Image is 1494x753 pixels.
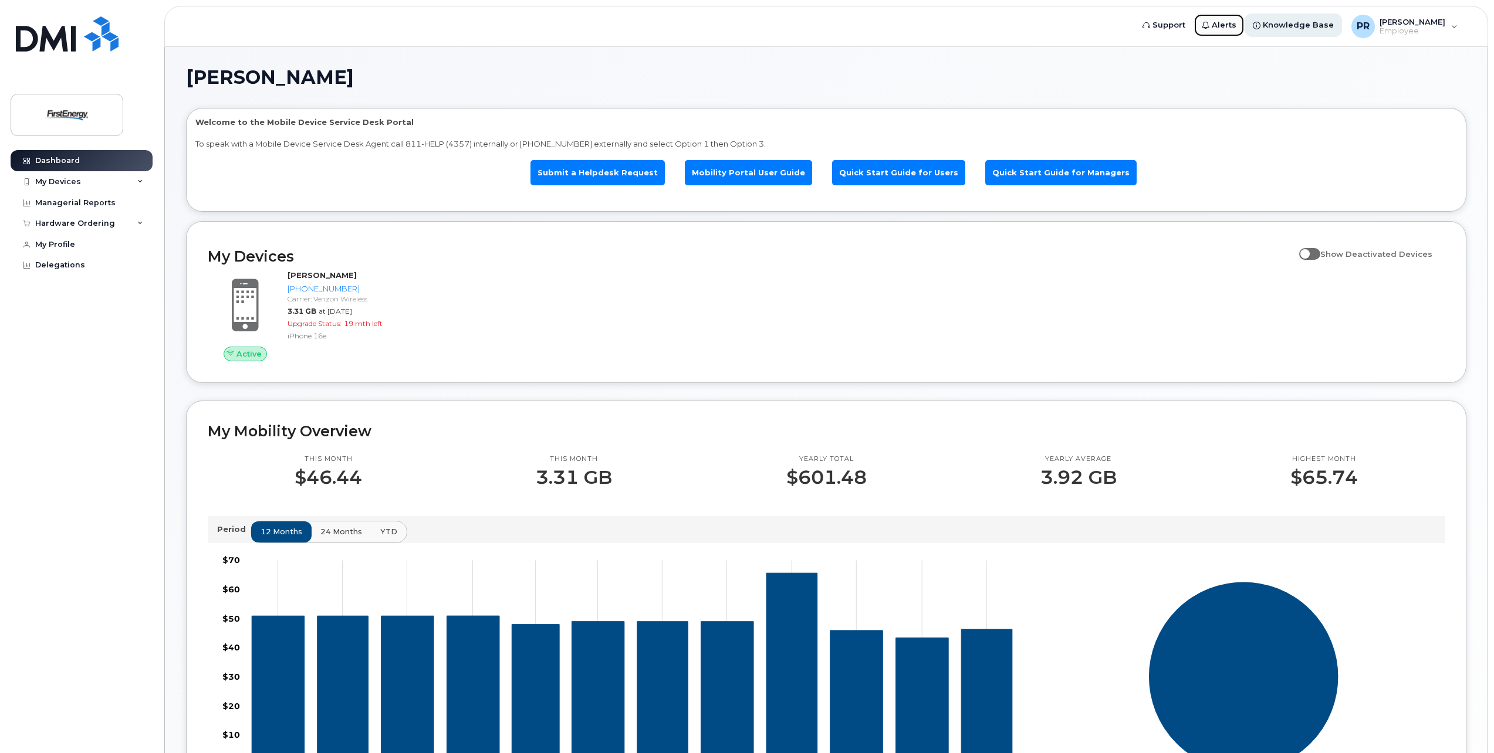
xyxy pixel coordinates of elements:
h2: My Mobility Overview [208,422,1445,440]
div: iPhone 16e [288,331,502,341]
tspan: $70 [222,555,240,565]
p: 3.31 GB [536,467,612,488]
h2: My Devices [208,247,1293,265]
div: [PHONE_NUMBER] [288,283,502,294]
p: Highest month [1290,454,1358,464]
span: 19 mth left [344,319,383,328]
p: 3.92 GB [1040,467,1117,488]
tspan: $10 [222,730,240,740]
p: $65.74 [1290,467,1358,488]
a: Quick Start Guide for Users [832,160,965,185]
p: Yearly average [1040,454,1117,464]
tspan: $50 [222,613,240,624]
tspan: $30 [222,671,240,682]
p: To speak with a Mobile Device Service Desk Agent call 811-HELP (4357) internally or [PHONE_NUMBER... [195,138,1457,150]
tspan: $60 [222,584,240,595]
a: Submit a Helpdesk Request [530,160,665,185]
p: $601.48 [786,467,867,488]
p: Welcome to the Mobile Device Service Desk Portal [195,117,1457,128]
span: YTD [380,526,397,537]
p: This month [536,454,612,464]
tspan: $20 [222,701,240,711]
span: Upgrade Status: [288,319,342,328]
div: Carrier: Verizon Wireless [288,294,502,304]
span: [PERSON_NAME] [186,69,354,86]
p: $46.44 [295,467,362,488]
a: Active[PERSON_NAME][PHONE_NUMBER]Carrier: Verizon Wireless3.31 GBat [DATE]Upgrade Status:19 mth l... [208,270,506,361]
a: Quick Start Guide for Managers [985,160,1137,185]
input: Show Deactivated Devices [1299,243,1309,252]
iframe: Messenger Launcher [1443,702,1485,744]
strong: [PERSON_NAME] [288,270,357,280]
span: 3.31 GB [288,307,316,316]
span: at [DATE] [319,307,352,316]
span: Show Deactivated Devices [1320,249,1432,259]
span: Active [236,348,262,359]
p: Yearly total [786,454,867,464]
p: This month [295,454,362,464]
span: 24 months [320,526,362,537]
tspan: $40 [222,642,240,653]
a: Mobility Portal User Guide [685,160,812,185]
p: Period [217,524,251,535]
